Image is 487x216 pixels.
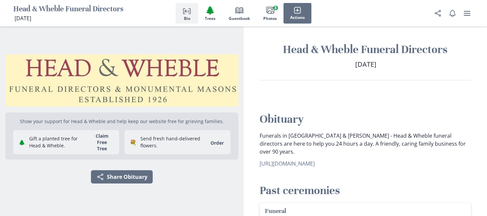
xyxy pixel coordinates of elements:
a: [URL][DOMAIN_NAME] [260,160,315,167]
span: Photos [263,16,277,21]
span: Tree [205,5,215,15]
h1: Head & Wheble Funeral Directors [13,4,123,15]
button: user menu [460,7,474,20]
button: Actions [284,3,311,24]
span: 3 [273,6,278,10]
button: Notifications [446,7,459,20]
span: Bio [184,16,190,21]
p: Funerals in [GEOGRAPHIC_DATA] & [PERSON_NAME] - Head & Wheble funeral directors are here to help ... [260,132,471,156]
p: Show your support for Head & Wheble and help keep our website free for grieving families. [13,118,230,125]
button: Claim Free Tree [88,133,117,152]
button: Guestbook [222,3,257,24]
span: Trees [205,16,215,21]
button: Trees [198,3,222,24]
button: Photos [257,3,284,24]
span: Guestbook [229,16,250,21]
span: [DATE] [355,60,376,69]
span: [DATE] [15,15,31,22]
h3: Funeral [265,207,466,215]
div: Open photos full screen [5,48,238,107]
span: Actions [290,15,305,20]
button: Share Obituary [431,7,445,20]
button: Share Obituary [91,170,153,183]
img: Photo of Head & Wheble [5,54,238,107]
h2: Obituary [260,112,471,126]
h2: Past ceremonies [260,183,471,198]
button: Bio [176,3,198,24]
h1: Head & Wheble Funeral Directors [260,42,471,57]
a: Order [206,140,228,146]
